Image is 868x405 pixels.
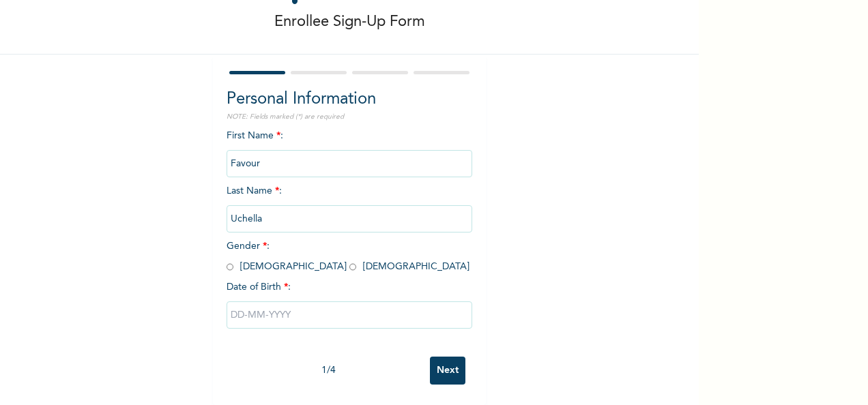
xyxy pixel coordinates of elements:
[227,131,472,168] span: First Name :
[227,112,472,122] p: NOTE: Fields marked (*) are required
[227,205,472,232] input: Enter your last name
[227,150,472,177] input: Enter your first name
[227,87,472,112] h2: Personal Information
[274,11,425,33] p: Enrollee Sign-Up Form
[227,186,472,224] span: Last Name :
[430,357,465,385] input: Next
[227,241,469,271] span: Gender : [DEMOGRAPHIC_DATA] [DEMOGRAPHIC_DATA]
[227,363,430,378] div: 1 / 4
[227,280,291,295] span: Date of Birth :
[227,301,472,329] input: DD-MM-YYYY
